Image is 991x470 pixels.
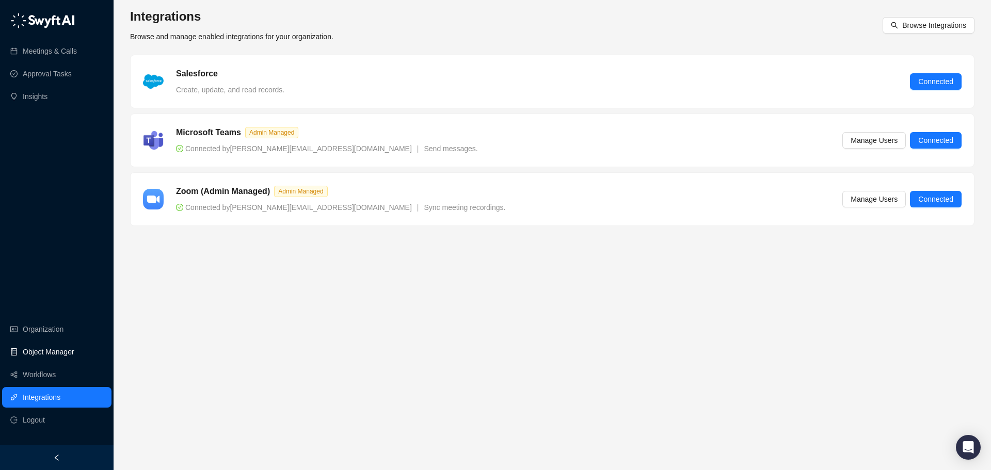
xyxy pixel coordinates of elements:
[417,144,419,153] span: |
[143,74,164,89] img: salesforce-ChMvK6Xa.png
[851,135,898,146] span: Manage Users
[23,63,72,84] a: Approval Tasks
[891,22,898,29] span: search
[910,132,962,149] button: Connected
[23,410,45,430] span: Logout
[176,204,183,211] span: check-circle
[245,127,298,138] span: Admin Managed
[883,17,974,34] button: Browse Integrations
[176,68,218,80] h5: Salesforce
[424,203,505,212] span: Sync meeting recordings.
[910,191,962,207] button: Connected
[842,132,906,149] button: Manage Users
[918,193,953,205] span: Connected
[143,131,164,150] img: microsoft-teams-BZ5xE2bQ.png
[176,144,412,153] span: Connected by [PERSON_NAME][EMAIL_ADDRESS][DOMAIN_NAME]
[910,73,962,90] button: Connected
[130,8,333,25] h3: Integrations
[23,342,74,362] a: Object Manager
[23,41,77,61] a: Meetings & Calls
[176,86,284,94] span: Create, update, and read records.
[274,186,327,197] span: Admin Managed
[417,203,419,212] span: |
[176,145,183,152] span: check-circle
[23,86,47,107] a: Insights
[10,416,18,424] span: logout
[53,454,60,461] span: left
[918,76,953,87] span: Connected
[176,126,241,139] h5: Microsoft Teams
[918,135,953,146] span: Connected
[23,319,63,339] a: Organization
[23,364,56,385] a: Workflows
[956,435,981,460] div: Open Intercom Messenger
[10,13,75,28] img: logo-05li4sbe.png
[176,203,412,212] span: Connected by [PERSON_NAME][EMAIL_ADDRESS][DOMAIN_NAME]
[176,185,270,198] h5: Zoom (Admin Managed)
[424,144,477,153] span: Send messages.
[130,33,333,41] span: Browse and manage enabled integrations for your organization.
[143,189,164,209] img: zoom-DkfWWZB2.png
[842,191,906,207] button: Manage Users
[902,20,966,31] span: Browse Integrations
[851,193,898,205] span: Manage Users
[23,387,60,408] a: Integrations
